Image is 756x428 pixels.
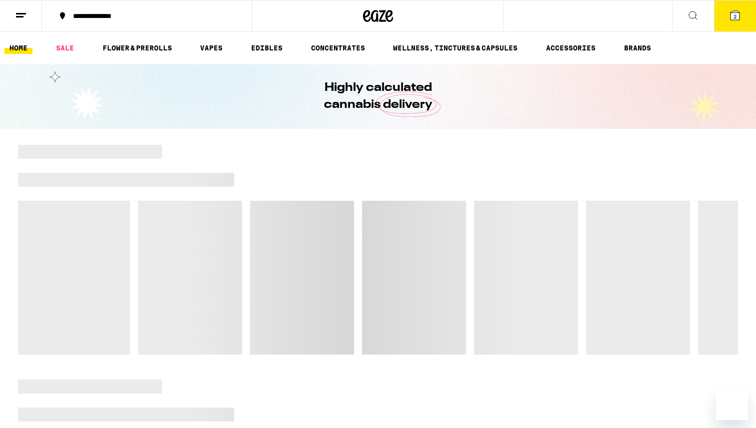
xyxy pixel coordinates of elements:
a: WELLNESS, TINCTURES & CAPSULES [388,42,522,54]
button: 2 [714,0,756,31]
a: CONCENTRATES [306,42,370,54]
h1: Highly calculated cannabis delivery [295,79,460,113]
a: ACCESSORIES [541,42,600,54]
iframe: Button to launch messaging window [716,388,748,420]
a: BRANDS [619,42,656,54]
a: HOME [4,42,32,54]
a: SALE [51,42,79,54]
span: 2 [733,13,736,19]
a: EDIBLES [246,42,287,54]
a: VAPES [195,42,227,54]
a: FLOWER & PREROLLS [97,42,177,54]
